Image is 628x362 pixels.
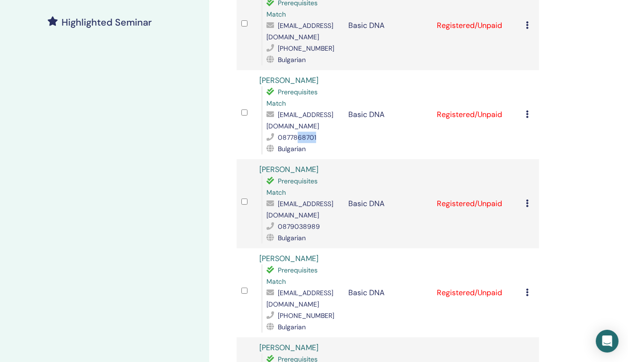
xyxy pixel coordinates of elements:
[266,88,318,108] span: Prerequisites Match
[266,21,333,41] span: [EMAIL_ADDRESS][DOMAIN_NAME]
[596,330,619,353] div: Open Intercom Messenger
[278,133,316,142] span: 0877868701
[278,323,306,331] span: Bulgarian
[278,311,334,320] span: [PHONE_NUMBER]
[62,17,152,28] h4: Highlighted Seminar
[278,234,306,242] span: Bulgarian
[278,145,306,153] span: Bulgarian
[344,70,433,159] td: Basic DNA
[266,199,333,219] span: [EMAIL_ADDRESS][DOMAIN_NAME]
[259,343,318,353] a: [PERSON_NAME]
[278,55,306,64] span: Bulgarian
[259,164,318,174] a: [PERSON_NAME]
[344,159,433,248] td: Basic DNA
[266,110,333,130] span: [EMAIL_ADDRESS][DOMAIN_NAME]
[278,222,320,231] span: 0879038989
[278,44,334,53] span: [PHONE_NUMBER]
[266,289,333,308] span: [EMAIL_ADDRESS][DOMAIN_NAME]
[259,75,318,85] a: [PERSON_NAME]
[344,248,433,337] td: Basic DNA
[266,266,318,286] span: Prerequisites Match
[259,253,318,263] a: [PERSON_NAME]
[266,177,318,197] span: Prerequisites Match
